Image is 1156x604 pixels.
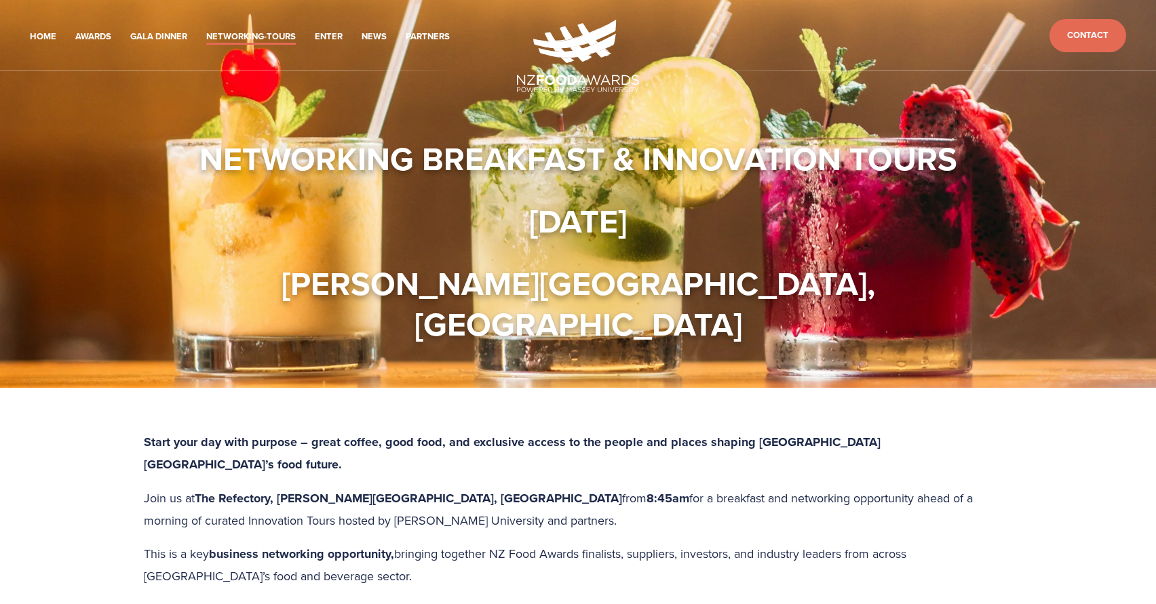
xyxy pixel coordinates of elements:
[144,543,1012,586] p: This is a key bringing together NZ Food Awards finalists, suppliers, investors, and industry lead...
[30,29,56,45] a: Home
[75,29,111,45] a: Awards
[282,260,883,348] strong: [PERSON_NAME][GEOGRAPHIC_DATA], [GEOGRAPHIC_DATA]
[1049,19,1126,52] a: Contact
[144,487,1012,531] p: Join us at from for a breakfast and networking opportunity ahead of a morning of curated Innovati...
[315,29,343,45] a: Enter
[406,29,450,45] a: Partners
[130,29,187,45] a: Gala Dinner
[195,489,622,507] strong: The Refectory, [PERSON_NAME][GEOGRAPHIC_DATA], [GEOGRAPHIC_DATA]
[144,433,884,473] strong: Start your day with purpose – great coffee, good food, and exclusive access to the people and pla...
[206,29,296,45] a: Networking-Tours
[647,489,689,507] strong: 8:45am
[199,135,957,182] strong: Networking Breakfast & Innovation Tours
[209,545,394,563] strong: business networking opportunity,
[529,197,627,245] strong: [DATE]
[362,29,387,45] a: News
